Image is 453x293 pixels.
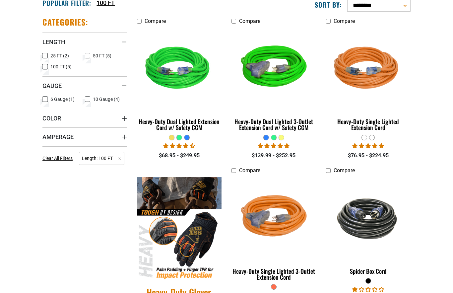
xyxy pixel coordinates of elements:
[79,155,124,161] a: Length: 100 FT
[93,53,111,58] span: 50 FT (5)
[42,156,73,161] span: Clear All Filters
[326,152,411,160] div: $76.95 - $224.95
[352,286,384,293] span: 1.00 stars
[50,64,72,69] span: 100 FT (5)
[79,152,124,165] span: Length: 100 FT
[93,97,120,102] span: 10 Gauge (4)
[239,18,260,24] span: Compare
[232,180,315,256] img: orange
[163,143,195,149] span: 4.64 stars
[315,0,342,9] label: Sort by:
[334,167,355,174] span: Compare
[231,177,316,284] a: orange Heavy-Duty Single Lighted 3-Outlet Extension Cord
[50,53,69,58] span: 25 FT (2)
[42,155,75,162] a: Clear All Filters
[42,17,88,27] h2: Categories:
[326,31,410,107] img: orange
[42,114,61,122] span: Color
[138,31,221,107] img: green
[42,76,127,95] summary: Gauge
[232,31,315,107] img: neon green
[326,177,411,278] a: black Spider Box Cord
[137,118,222,130] div: Heavy-Duty Dual Lighted Extension Cord w/ Safety CGM
[42,109,127,127] summary: Color
[145,18,166,24] span: Compare
[42,82,62,90] span: Gauge
[231,118,316,130] div: Heavy-Duty Dual Lighted 3-Outlet Extension Cord w/ Safety CGM
[326,268,411,274] div: Spider Box Cord
[137,152,222,160] div: $68.95 - $249.95
[231,268,316,280] div: Heavy-Duty Single Lighted 3-Outlet Extension Cord
[137,177,222,280] img: Heavy-Duty Gloves
[326,193,410,244] img: black
[137,28,222,134] a: green Heavy-Duty Dual Lighted Extension Cord w/ Safety CGM
[352,143,384,149] span: 5.00 stars
[42,133,74,141] span: Amperage
[50,97,75,102] span: 6 Gauge (1)
[326,118,411,130] div: Heavy-Duty Single Lighted Extension Cord
[42,38,65,46] span: Length
[334,18,355,24] span: Compare
[42,127,127,146] summary: Amperage
[231,152,316,160] div: $139.99 - $252.95
[258,143,290,149] span: 4.92 stars
[326,28,411,134] a: orange Heavy-Duty Single Lighted Extension Cord
[42,33,127,51] summary: Length
[239,167,260,174] span: Compare
[231,28,316,134] a: neon green Heavy-Duty Dual Lighted 3-Outlet Extension Cord w/ Safety CGM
